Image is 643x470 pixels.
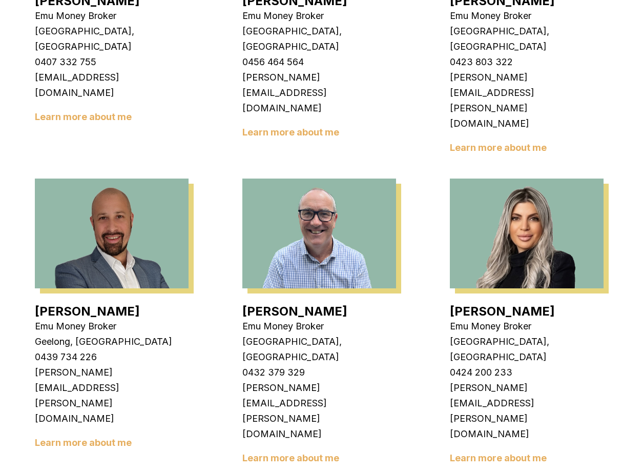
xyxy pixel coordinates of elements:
p: [PERSON_NAME][EMAIL_ADDRESS][DOMAIN_NAME] [242,70,396,116]
p: 0423 803 322 [450,54,604,70]
p: Emu Money Broker [242,319,396,334]
img: Brad Hearns [35,179,189,288]
p: Emu Money Broker [450,8,604,24]
p: [GEOGRAPHIC_DATA], [GEOGRAPHIC_DATA] [242,334,396,365]
p: [PERSON_NAME][EMAIL_ADDRESS][PERSON_NAME][DOMAIN_NAME] [450,70,604,131]
p: [GEOGRAPHIC_DATA], [GEOGRAPHIC_DATA] [242,24,396,54]
a: Learn more about me [242,127,339,138]
img: Adam Howell [242,179,396,288]
p: 0407 332 755 [35,54,189,70]
p: [EMAIL_ADDRESS][DOMAIN_NAME] [35,70,189,101]
a: [PERSON_NAME] [450,304,555,319]
p: [GEOGRAPHIC_DATA], [GEOGRAPHIC_DATA] [450,334,604,365]
p: 0432 379 329 [242,365,396,380]
a: Learn more about me [450,453,547,463]
p: Emu Money Broker [242,8,396,24]
p: [PERSON_NAME][EMAIL_ADDRESS][PERSON_NAME][DOMAIN_NAME] [35,365,189,426]
a: Learn more about me [242,453,339,463]
p: [GEOGRAPHIC_DATA], [GEOGRAPHIC_DATA] [35,24,189,54]
a: Learn more about me [450,142,547,153]
a: Learn more about me [35,111,132,122]
a: [PERSON_NAME] [35,304,140,319]
p: 0456 464 564 [242,54,396,70]
img: Evette Abdo [450,179,604,288]
p: Geelong, [GEOGRAPHIC_DATA] [35,334,189,349]
p: Emu Money Broker [35,319,189,334]
p: Emu Money Broker [450,319,604,334]
p: [PERSON_NAME][EMAIL_ADDRESS][PERSON_NAME][DOMAIN_NAME] [242,380,396,442]
p: 0424 200 233 [450,365,604,380]
a: [PERSON_NAME] [242,304,347,319]
p: [PERSON_NAME][EMAIL_ADDRESS][PERSON_NAME][DOMAIN_NAME] [450,380,604,442]
a: Learn more about me [35,437,132,448]
p: [GEOGRAPHIC_DATA], [GEOGRAPHIC_DATA] [450,24,604,54]
p: 0439 734 226 [35,349,189,365]
p: Emu Money Broker [35,8,189,24]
